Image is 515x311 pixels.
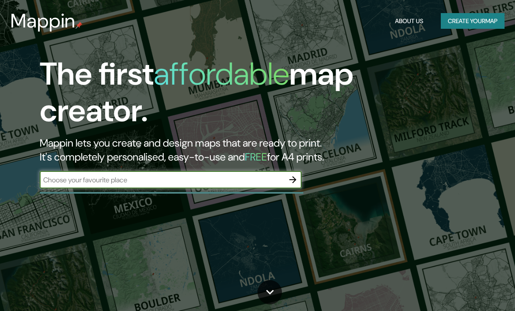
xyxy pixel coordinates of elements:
h1: The first map creator. [40,56,452,136]
h2: Mappin lets you create and design maps that are ready to print. It's completely personalised, eas... [40,136,452,164]
h1: affordable [154,54,289,94]
img: mappin-pin [76,22,82,29]
button: About Us [391,13,427,29]
button: Create yourmap [441,13,505,29]
h5: FREE [245,150,267,164]
input: Choose your favourite place [40,175,284,185]
h3: Mappin [10,10,76,32]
